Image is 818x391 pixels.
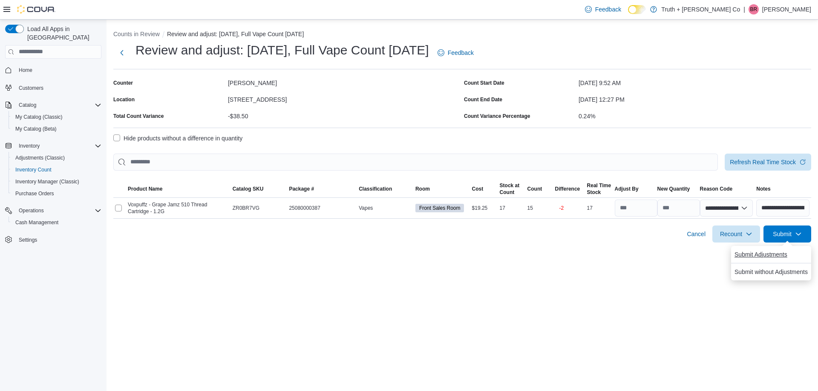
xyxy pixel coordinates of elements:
button: Room [414,184,470,194]
span: Notes [756,186,770,192]
h1: Review and adjust: [DATE], Full Vape Count [DATE] [135,42,429,59]
a: Feedback [434,44,477,61]
span: Submit Adjustments [734,250,787,259]
span: Cancel [687,230,706,238]
label: Counter [113,80,133,86]
span: Catalog SKU [233,186,264,192]
button: Adjustments (Classic) [9,152,105,164]
div: Vapes [357,203,414,213]
p: [PERSON_NAME] [762,4,811,14]
span: Classification [359,186,392,192]
div: [PERSON_NAME] [228,76,461,86]
button: Next [113,44,130,61]
button: Submit without Adjustments [731,263,811,280]
p: Truth + [PERSON_NAME] Co [661,4,740,14]
span: Operations [19,207,44,214]
span: My Catalog (Beta) [12,124,101,134]
span: Voxpuffz - Grape Jamz 510 Thread Cartridge - 1.2G [128,201,229,215]
button: My Catalog (Beta) [9,123,105,135]
span: Submit without Adjustments [734,268,808,276]
button: Inventory Manager (Classic) [9,176,105,188]
div: Brittnay Rai [749,4,759,14]
label: Count Start Date [464,80,504,86]
nav: An example of EuiBreadcrumbs [113,30,811,40]
span: Cash Management [12,217,101,228]
span: Operations [15,205,101,216]
span: Inventory [19,143,40,149]
button: Stock atCount [498,180,526,197]
button: Operations [15,205,47,216]
div: -$38.50 [228,109,461,120]
span: Inventory Manager (Classic) [12,177,101,187]
span: Adjust By [615,186,639,192]
button: Catalog [2,99,105,111]
div: [DATE] 9:52 AM [579,76,811,86]
a: Feedback [582,1,625,18]
button: Settings [2,234,105,246]
div: $19.25 [470,203,498,213]
span: Load All Apps in [GEOGRAPHIC_DATA] [24,25,101,42]
div: 17 [498,203,526,213]
button: Product Name [126,184,231,194]
button: Classification [357,184,414,194]
button: Submit [763,225,811,243]
span: Cash Management [15,219,58,226]
span: Inventory Manager (Classic) [15,178,79,185]
button: Cancel [683,225,709,243]
button: Customers [2,81,105,94]
div: 25080000387 [287,203,357,213]
span: Adjustments (Classic) [12,153,101,163]
span: Adjustments (Classic) [15,154,65,161]
a: Adjustments (Classic) [12,153,68,163]
div: [DATE] 12:27 PM [579,93,811,103]
a: Purchase Orders [12,188,58,199]
button: Submit Adjustments [731,246,791,263]
span: Purchase Orders [12,188,101,199]
nav: Complex example [5,60,101,268]
span: Inventory Count [15,166,52,173]
span: My Catalog (Beta) [15,126,57,132]
div: Stock at [500,182,520,189]
span: Real Time Stock [587,182,611,196]
a: Settings [15,235,40,245]
span: Catalog [19,102,36,108]
div: Difference [555,186,580,192]
a: Home [15,65,36,75]
span: Recount [720,230,742,238]
a: Customers [15,83,47,93]
span: My Catalog (Classic) [15,114,63,120]
span: Customers [15,82,101,93]
span: Count [527,186,542,192]
span: Front Sales Room [415,204,464,212]
a: My Catalog (Classic) [12,112,66,122]
span: Front Sales Room [419,204,461,212]
span: Feedback [595,5,621,14]
input: This is a search bar. After typing your query, hit enter to filter the results lower in the page. [113,154,718,171]
img: Cova [17,5,55,14]
span: My Catalog (Classic) [12,112,101,122]
button: Count [526,184,553,194]
div: Real Time [587,182,611,189]
span: Feedback [448,49,474,57]
label: Location [113,96,135,103]
span: Reason Code [700,186,733,192]
span: Catalog [15,100,101,110]
a: My Catalog (Beta) [12,124,60,134]
label: Count End Date [464,96,502,103]
a: Inventory Manager (Classic) [12,177,83,187]
button: Cost [470,184,498,194]
span: BR [750,4,758,14]
label: Hide products without a difference in quantity [113,133,242,143]
button: Difference [553,184,585,194]
span: Inventory Count [12,165,101,175]
a: Cash Management [12,217,62,228]
div: 17 [585,203,613,213]
div: New Quantity [657,186,690,192]
span: Stock at Count [500,182,520,196]
span: Refresh Real Time Stock [730,158,796,166]
button: Cash Management [9,217,105,228]
a: Inventory Count [12,165,55,175]
button: My Catalog (Classic) [9,111,105,123]
button: Inventory [2,140,105,152]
